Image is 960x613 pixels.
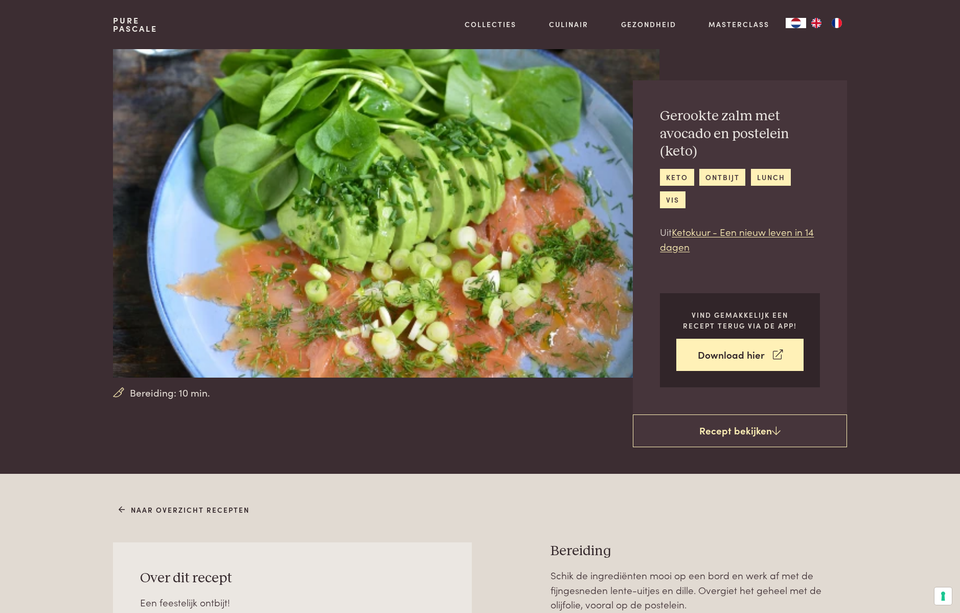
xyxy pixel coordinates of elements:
[676,310,804,331] p: Vind gemakkelijk een recept terug via de app!
[708,19,769,30] a: Masterclass
[660,191,685,208] a: vis
[806,18,847,28] ul: Language list
[551,568,847,612] p: Schik de ingrediënten mooi op een bord en werk af met de fijngesneden lente-uitjes en dille. Over...
[113,16,157,33] a: PurePascale
[676,339,804,371] a: Download hier
[113,49,659,378] img: Gerookte zalm met avocado en postelein (keto)
[660,169,694,186] a: keto
[786,18,806,28] div: Language
[633,414,847,447] a: Recept bekijken
[140,570,445,587] h3: Over dit recept
[130,385,210,400] span: Bereiding: 10 min.
[465,19,516,30] a: Collecties
[827,18,847,28] a: FR
[786,18,847,28] aside: Language selected: Nederlands
[786,18,806,28] a: NL
[660,225,814,253] a: Ketokuur - Een nieuw leven in 14 dagen
[119,505,250,515] a: Naar overzicht recepten
[549,19,588,30] a: Culinair
[621,19,676,30] a: Gezondheid
[660,107,820,161] h2: Gerookte zalm met avocado en postelein (keto)
[934,587,952,605] button: Uw voorkeuren voor toestemming voor trackingtechnologieën
[140,595,445,610] div: Een feestelijk ontbijt!
[751,169,791,186] a: lunch
[699,169,745,186] a: ontbijt
[660,225,820,254] p: Uit
[806,18,827,28] a: EN
[551,542,847,560] h3: Bereiding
